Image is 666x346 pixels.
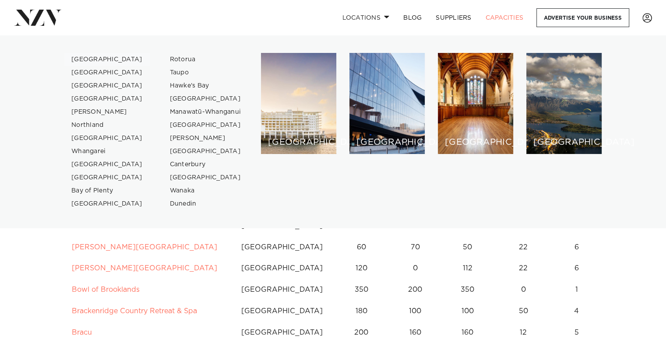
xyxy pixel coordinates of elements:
[72,222,117,229] a: Black Walnut
[163,119,248,132] a: [GEOGRAPHIC_DATA]
[496,237,551,258] td: 22
[396,8,429,27] a: BLOG
[439,322,495,343] td: 160
[64,119,150,132] a: Northland
[234,301,331,322] td: [GEOGRAPHIC_DATA]
[234,322,331,343] td: [GEOGRAPHIC_DATA]
[163,79,248,92] a: Hawke's Bay
[261,53,336,154] a: Auckland venues [GEOGRAPHIC_DATA]
[331,279,391,301] td: 350
[331,301,391,322] td: 180
[391,279,439,301] td: 200
[14,10,62,25] img: nzv-logo.png
[533,138,595,147] h6: [GEOGRAPHIC_DATA]
[163,197,248,210] a: Dunedin
[429,8,478,27] a: SUPPLIERS
[335,8,396,27] a: Locations
[551,258,602,279] td: 6
[163,66,248,79] a: Taupo
[331,258,391,279] td: 120
[163,145,248,158] a: [GEOGRAPHIC_DATA]
[551,322,602,343] td: 5
[551,279,602,301] td: 1
[391,322,439,343] td: 160
[234,237,331,258] td: [GEOGRAPHIC_DATA]
[439,237,495,258] td: 50
[536,8,629,27] a: Advertise your business
[64,197,150,210] a: [GEOGRAPHIC_DATA]
[64,158,150,171] a: [GEOGRAPHIC_DATA]
[64,171,150,184] a: [GEOGRAPHIC_DATA]
[391,301,439,322] td: 100
[163,92,248,105] a: [GEOGRAPHIC_DATA]
[163,105,248,119] a: Manawatū-Whanganui
[356,138,418,147] h6: [GEOGRAPHIC_DATA]
[163,132,248,145] a: [PERSON_NAME]
[72,329,92,336] a: Bracu
[391,258,439,279] td: 0
[349,53,425,154] a: Wellington venues [GEOGRAPHIC_DATA]
[439,258,495,279] td: 112
[64,145,150,158] a: Whangarei
[64,184,150,197] a: Bay of Plenty
[479,8,531,27] a: Capacities
[64,105,150,119] a: [PERSON_NAME]
[445,138,506,147] h6: [GEOGRAPHIC_DATA]
[64,132,150,145] a: [GEOGRAPHIC_DATA]
[64,79,150,92] a: [GEOGRAPHIC_DATA]
[163,184,248,197] a: Wanaka
[163,158,248,171] a: Canterbury
[72,244,217,251] a: [PERSON_NAME][GEOGRAPHIC_DATA]
[496,322,551,343] td: 12
[391,237,439,258] td: 70
[496,279,551,301] td: 0
[438,53,513,154] a: Christchurch venues [GEOGRAPHIC_DATA]
[163,171,248,184] a: [GEOGRAPHIC_DATA]
[72,286,140,293] a: Bowl of Brooklands
[234,279,331,301] td: [GEOGRAPHIC_DATA]
[163,53,248,66] a: Rotorua
[72,308,197,315] a: Brackenridge Country Retreat & Spa
[439,301,495,322] td: 100
[234,258,331,279] td: [GEOGRAPHIC_DATA]
[64,66,150,79] a: [GEOGRAPHIC_DATA]
[526,53,602,154] a: Queenstown venues [GEOGRAPHIC_DATA]
[439,279,495,301] td: 350
[551,301,602,322] td: 4
[331,322,391,343] td: 200
[496,258,551,279] td: 22
[72,265,217,272] a: [PERSON_NAME][GEOGRAPHIC_DATA]
[496,301,551,322] td: 50
[331,237,391,258] td: 60
[64,53,150,66] a: [GEOGRAPHIC_DATA]
[551,237,602,258] td: 6
[268,138,329,147] h6: [GEOGRAPHIC_DATA]
[64,92,150,105] a: [GEOGRAPHIC_DATA]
